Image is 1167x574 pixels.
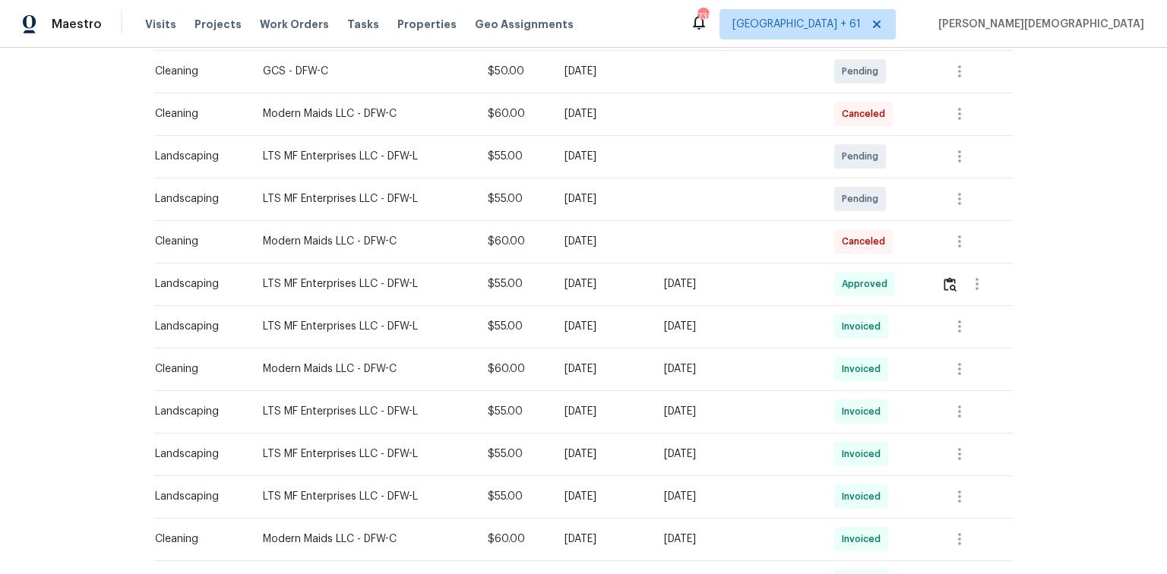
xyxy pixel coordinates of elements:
div: LTS MF Enterprises LLC - DFW-L [263,319,463,334]
span: Properties [397,17,457,32]
div: [DATE] [565,489,639,504]
div: [DATE] [565,319,639,334]
div: Cleaning [155,234,239,249]
span: Pending [842,191,884,207]
span: Invoiced [842,361,887,377]
div: [DATE] [664,489,810,504]
span: Canceled [842,234,891,249]
div: LTS MF Enterprises LLC - DFW-L [263,489,463,504]
span: Canceled [842,106,891,121]
div: Cleaning [155,361,239,377]
div: Modern Maids LLC - DFW-C [263,531,463,547]
div: $60.00 [488,106,541,121]
div: LTS MF Enterprises LLC - DFW-L [263,276,463,292]
div: $60.00 [488,234,541,249]
div: [DATE] [565,446,639,462]
div: $55.00 [488,489,541,504]
div: [DATE] [565,149,639,164]
div: $55.00 [488,149,541,164]
span: Pending [842,64,884,79]
div: Landscaping [155,404,239,419]
span: Geo Assignments [475,17,574,32]
div: [DATE] [664,319,810,334]
span: Pending [842,149,884,164]
div: $55.00 [488,276,541,292]
div: LTS MF Enterprises LLC - DFW-L [263,191,463,207]
div: [DATE] [565,191,639,207]
div: GCS - DFW-C [263,64,463,79]
div: [DATE] [664,361,810,377]
div: $50.00 [488,64,541,79]
div: [DATE] [664,404,810,419]
div: Modern Maids LLC - DFW-C [263,361,463,377]
div: Cleaning [155,531,239,547]
div: [DATE] [565,404,639,419]
span: Invoiced [842,489,887,504]
div: [DATE] [565,361,639,377]
div: [DATE] [565,64,639,79]
div: [DATE] [664,446,810,462]
div: LTS MF Enterprises LLC - DFW-L [263,446,463,462]
span: Approved [842,276,893,292]
span: Invoiced [842,404,887,419]
div: [DATE] [565,276,639,292]
div: Cleaning [155,64,239,79]
div: Landscaping [155,446,239,462]
div: [DATE] [664,276,810,292]
span: Maestro [52,17,102,32]
span: Projects [194,17,242,32]
div: $60.00 [488,531,541,547]
div: 739 [697,9,708,24]
div: Modern Maids LLC - DFW-C [263,234,463,249]
div: Landscaping [155,319,239,334]
span: Visits [145,17,176,32]
div: Landscaping [155,489,239,504]
div: [DATE] [565,106,639,121]
div: $55.00 [488,404,541,419]
div: [DATE] [565,531,639,547]
div: LTS MF Enterprises LLC - DFW-L [263,149,463,164]
span: Work Orders [260,17,329,32]
span: Invoiced [842,446,887,462]
div: Landscaping [155,191,239,207]
img: Review Icon [944,277,957,292]
div: Landscaping [155,149,239,164]
div: [DATE] [565,234,639,249]
span: [GEOGRAPHIC_DATA] + 61 [732,17,861,32]
div: Landscaping [155,276,239,292]
span: [PERSON_NAME][DEMOGRAPHIC_DATA] [932,17,1144,32]
div: $55.00 [488,191,541,207]
span: Invoiced [842,531,887,547]
div: Modern Maids LLC - DFW-C [263,106,463,121]
div: Cleaning [155,106,239,121]
div: $55.00 [488,319,541,334]
div: $55.00 [488,446,541,462]
div: [DATE] [664,531,810,547]
div: LTS MF Enterprises LLC - DFW-L [263,404,463,419]
button: Review Icon [941,266,959,302]
span: Tasks [347,19,379,30]
div: $60.00 [488,361,541,377]
span: Invoiced [842,319,887,334]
